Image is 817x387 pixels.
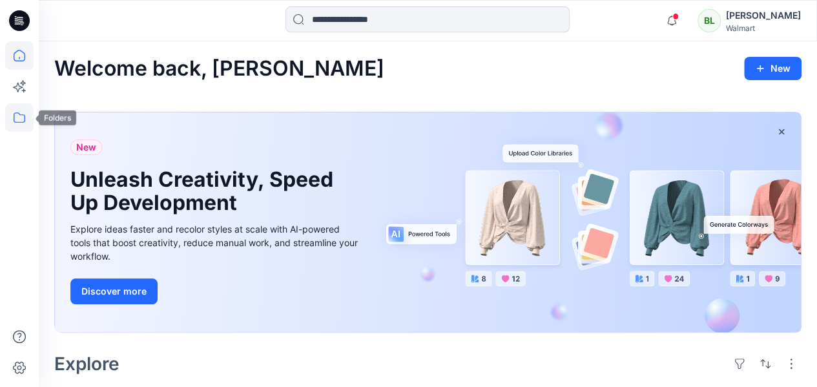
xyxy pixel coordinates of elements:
span: New [76,140,96,155]
h2: Welcome back, [PERSON_NAME] [54,57,384,81]
div: Explore ideas faster and recolor styles at scale with AI-powered tools that boost creativity, red... [70,222,361,263]
a: Discover more [70,278,361,304]
div: BL [698,9,721,32]
h1: Unleash Creativity, Speed Up Development [70,168,342,214]
div: [PERSON_NAME] [726,8,801,23]
div: Walmart [726,23,801,33]
button: Discover more [70,278,158,304]
h2: Explore [54,353,119,374]
button: New [744,57,801,80]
